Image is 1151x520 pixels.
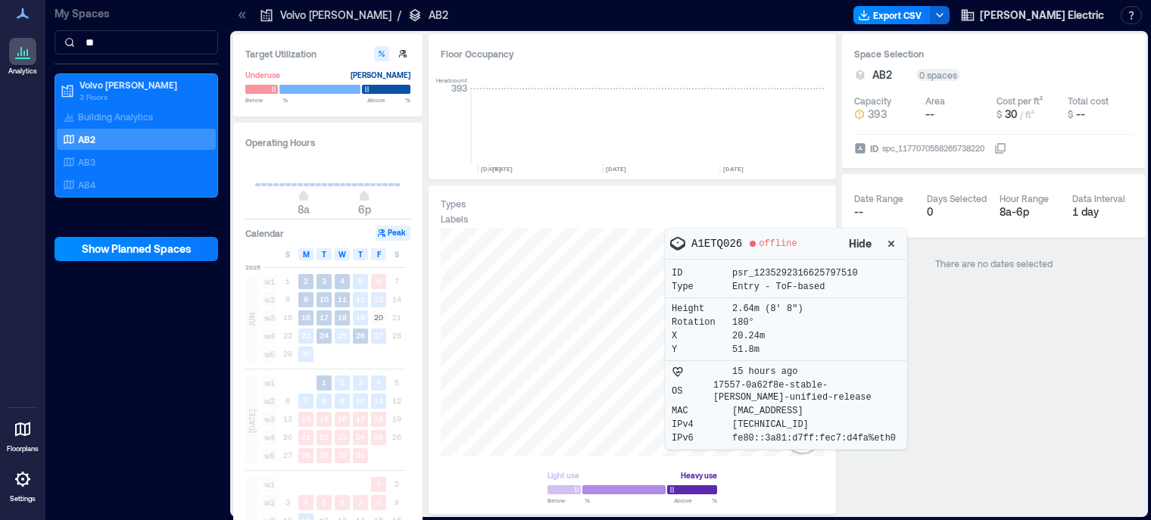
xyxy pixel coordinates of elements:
[854,46,1133,61] h3: Space Selection
[338,313,347,322] text: 18
[844,232,876,256] button: Hide
[547,496,590,505] span: Below %
[854,192,903,204] div: Date Range
[320,414,329,423] text: 15
[713,379,900,403] p: 17557-0a62f8e-stable-[PERSON_NAME]-unified-release
[377,248,381,260] span: F
[732,366,797,378] p: 15 hours ago
[78,179,95,191] p: AB4
[927,204,987,220] div: 0
[429,8,448,23] p: AB2
[78,133,95,145] p: AB2
[80,79,207,91] p: Volvo [PERSON_NAME]
[322,497,326,506] text: 5
[925,95,945,107] div: Area
[356,396,365,405] text: 10
[481,165,501,173] text: [DATE]
[262,412,277,427] span: w3
[356,414,365,423] text: 17
[322,396,326,405] text: 8
[732,281,825,293] p: Entry - ToF-based
[8,67,37,76] p: Analytics
[338,294,347,304] text: 11
[997,109,1002,120] span: $
[322,276,326,285] text: 3
[376,497,381,506] text: 8
[367,95,410,104] span: Above %
[732,330,765,342] p: 20.24m
[356,331,365,340] text: 26
[304,276,308,285] text: 2
[374,294,383,304] text: 13
[672,267,732,279] p: ID
[338,248,346,260] span: W
[262,310,277,325] span: w3
[298,203,310,216] span: 8a
[1020,109,1034,120] span: / ft²
[5,461,41,508] a: Settings
[356,294,365,304] text: 12
[849,236,872,251] span: Hide
[997,107,1062,122] button: $ 30 / ft²
[304,294,308,304] text: 9
[262,375,277,391] span: w1
[245,95,288,104] span: Below %
[338,450,347,459] text: 30
[245,67,280,83] div: Underuse
[441,46,824,61] div: Floor Occupancy
[358,203,371,216] span: 6p
[78,111,153,123] p: Building Analytics
[245,46,410,61] h3: Target Utilization
[1068,95,1109,107] div: Total cost
[340,396,345,405] text: 9
[340,497,345,506] text: 6
[280,8,391,23] p: Volvo [PERSON_NAME]
[301,450,310,459] text: 28
[55,6,218,21] p: My Spaces
[262,448,277,463] span: w5
[723,165,744,173] text: [DATE]
[759,238,797,250] div: offline
[262,394,277,409] span: w2
[351,67,410,83] div: [PERSON_NAME]
[732,316,754,329] p: 180°
[82,241,192,257] span: Show Planned Spaces
[441,198,466,210] div: Types
[322,378,326,387] text: 1
[358,497,363,506] text: 7
[320,450,329,459] text: 29
[870,141,878,156] span: ID
[358,276,363,285] text: 5
[853,6,931,24] button: Export CSV
[245,135,410,150] h3: Operating Hours
[732,405,803,417] p: [MAC_ADDRESS]
[681,468,717,483] div: Heavy use
[376,226,410,241] button: Peak
[80,91,207,103] p: 3 Floors
[956,3,1109,27] button: [PERSON_NAME] Electric
[320,432,329,441] text: 22
[320,294,329,304] text: 10
[376,378,381,387] text: 4
[262,329,277,344] span: w4
[356,313,365,322] text: 19
[492,165,513,173] text: [DATE]
[672,281,732,293] p: Type
[303,248,310,260] span: M
[7,444,39,453] p: Floorplans
[925,107,934,120] span: --
[547,468,579,483] div: Light use
[55,237,218,261] button: Show Planned Spaces
[245,263,260,272] span: 2025
[285,248,290,260] span: S
[1072,204,1133,220] div: 1 day
[854,95,891,107] div: Capacity
[262,430,277,445] span: w4
[301,313,310,322] text: 16
[304,396,308,405] text: 7
[246,313,258,326] span: JUN
[1072,192,1125,204] div: Data Interval
[322,248,326,260] span: T
[872,67,892,83] span: AB2
[374,414,383,423] text: 18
